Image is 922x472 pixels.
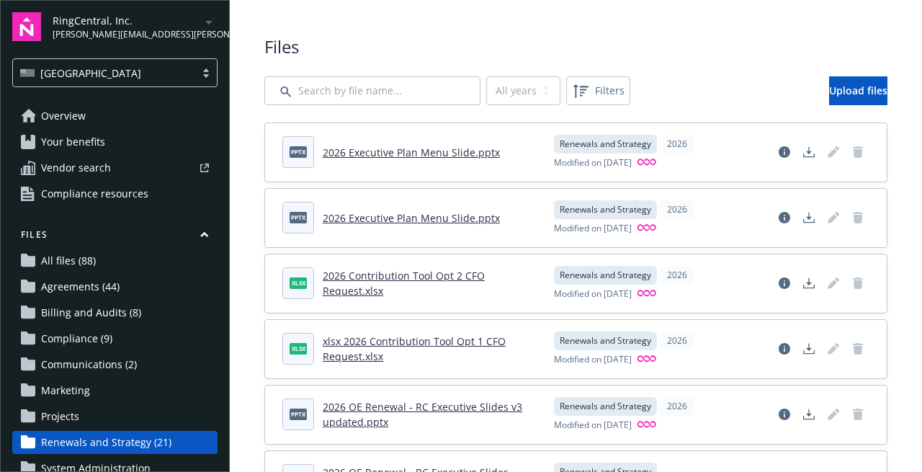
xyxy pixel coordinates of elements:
[12,12,41,41] img: navigator-logo.svg
[41,182,148,205] span: Compliance resources
[12,379,218,402] a: Marketing
[660,397,694,416] div: 2026
[41,431,171,454] span: Renewals and Strategy (21)
[846,141,869,164] span: Delete document
[41,104,86,128] span: Overview
[12,405,218,428] a: Projects
[12,228,218,246] button: Files
[822,141,845,164] span: Edit document
[660,135,694,153] div: 2026
[560,334,651,347] span: Renewals and Strategy
[12,104,218,128] a: Overview
[290,212,307,223] span: pptx
[290,146,307,157] span: pptx
[41,275,120,298] span: Agreements (44)
[323,146,500,159] a: 2026 Executive Plan Menu Slide.pptx
[264,76,480,105] input: Search by file name...
[660,266,694,285] div: 2026
[797,141,820,164] a: Download document
[53,13,200,28] span: RingCentral, Inc.
[660,331,694,350] div: 2026
[41,405,79,428] span: Projects
[264,35,887,59] span: Files
[41,327,112,350] span: Compliance (9)
[12,275,218,298] a: Agreements (44)
[290,409,307,419] span: pptx
[12,182,218,205] a: Compliance resources
[12,156,218,179] a: Vendor search
[41,301,141,324] span: Billing and Audits (8)
[12,327,218,350] a: Compliance (9)
[797,403,820,426] a: Download document
[41,130,105,153] span: Your benefits
[773,206,796,229] a: View file details
[822,403,845,426] span: Edit document
[12,249,218,272] a: All files (88)
[773,272,796,295] a: View file details
[290,343,307,354] span: xlsx
[595,83,625,98] span: Filters
[290,277,307,288] span: xlsx
[554,419,632,432] span: Modified on [DATE]
[560,269,651,282] span: Renewals and Strategy
[822,206,845,229] span: Edit document
[773,141,796,164] a: View file details
[554,288,632,301] span: Modified on [DATE]
[12,353,218,376] a: Communications (2)
[797,272,820,295] a: Download document
[829,84,887,97] span: Upload files
[566,76,630,105] button: Filters
[41,249,96,272] span: All files (88)
[822,272,845,295] span: Edit document
[41,353,137,376] span: Communications (2)
[41,156,111,179] span: Vendor search
[12,301,218,324] a: Billing and Audits (8)
[660,200,694,219] div: 2026
[323,211,500,225] a: 2026 Executive Plan Menu Slide.pptx
[323,334,506,363] a: xlsx 2026 Contribution Tool Opt 1 CFO Request.xlsx
[323,269,485,298] a: 2026 Contribution Tool Opt 2 CFO Request.xlsx
[846,206,869,229] span: Delete document
[822,337,845,360] span: Edit document
[12,130,218,153] a: Your benefits
[829,76,887,105] a: Upload files
[560,138,651,151] span: Renewals and Strategy
[554,156,632,170] span: Modified on [DATE]
[554,222,632,236] span: Modified on [DATE]
[40,66,141,81] span: [GEOGRAPHIC_DATA]
[554,353,632,367] span: Modified on [DATE]
[12,431,218,454] a: Renewals and Strategy (21)
[200,13,218,30] a: arrowDropDown
[53,28,200,41] span: [PERSON_NAME][EMAIL_ADDRESS][PERSON_NAME][DOMAIN_NAME]
[41,379,90,402] span: Marketing
[773,337,796,360] a: View file details
[53,12,218,41] button: RingCentral, Inc.[PERSON_NAME][EMAIL_ADDRESS][PERSON_NAME][DOMAIN_NAME]arrowDropDown
[20,66,188,81] span: [GEOGRAPHIC_DATA]
[797,206,820,229] a: Download document
[846,272,869,295] span: Delete document
[773,403,796,426] a: View file details
[560,400,651,413] span: Renewals and Strategy
[323,400,522,429] a: 2026 OE Renewal - RC Executive Slides v3 updated.pptx
[569,79,627,102] span: Filters
[797,337,820,360] a: Download document
[846,403,869,426] span: Delete document
[846,337,869,360] span: Delete document
[560,203,651,216] span: Renewals and Strategy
